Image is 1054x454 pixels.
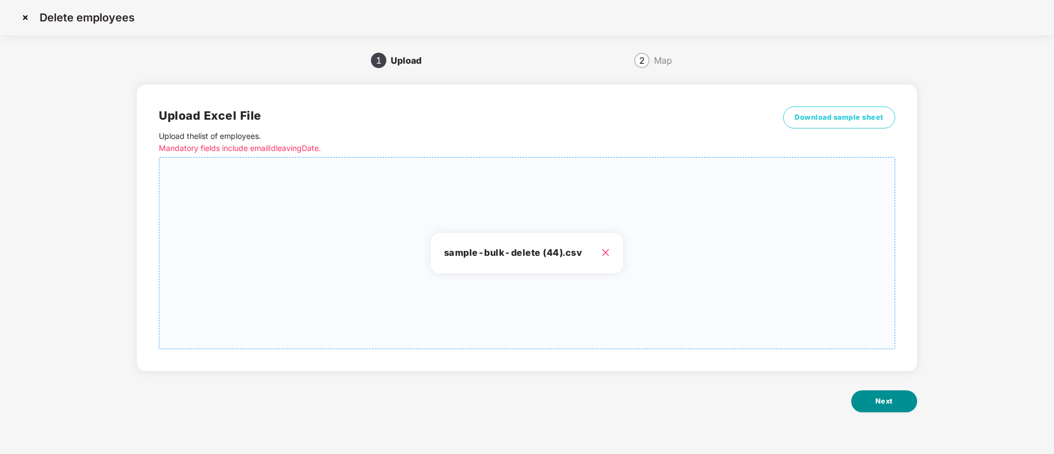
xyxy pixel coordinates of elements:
[391,52,430,69] div: Upload
[783,107,895,128] button: Download sample sheet
[875,396,893,407] span: Next
[40,11,135,24] p: Delete employees
[159,142,741,154] p: Mandatory fields include emailId leavingDate.
[601,248,610,257] span: close
[444,246,610,260] h3: sample-bulk-delete (44).csv
[639,56,645,65] span: 2
[376,56,381,65] span: 1
[159,130,741,154] p: Upload the list of employees .
[795,112,884,123] span: Download sample sheet
[851,390,917,412] button: Next
[16,9,34,26] img: svg+xml;base64,PHN2ZyBpZD0iQ3Jvc3MtMzJ4MzIiIHhtbG5zPSJodHRwOi8vd3d3LnczLm9yZy8yMDAwL3N2ZyIgd2lkdG...
[159,107,741,125] h2: Upload Excel File
[159,158,894,349] span: sample-bulk-delete (44).csv close
[654,52,672,69] div: Map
